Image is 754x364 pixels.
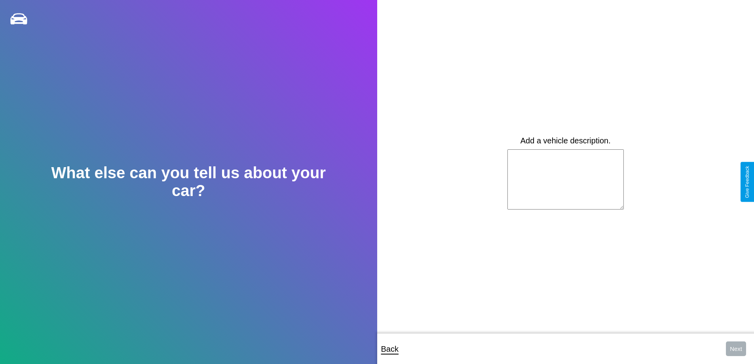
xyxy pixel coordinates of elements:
label: Add a vehicle description. [520,136,611,145]
button: Next [726,341,746,356]
div: Give Feedback [745,166,750,198]
p: Back [381,342,399,356]
h2: What else can you tell us about your car? [38,164,339,200]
